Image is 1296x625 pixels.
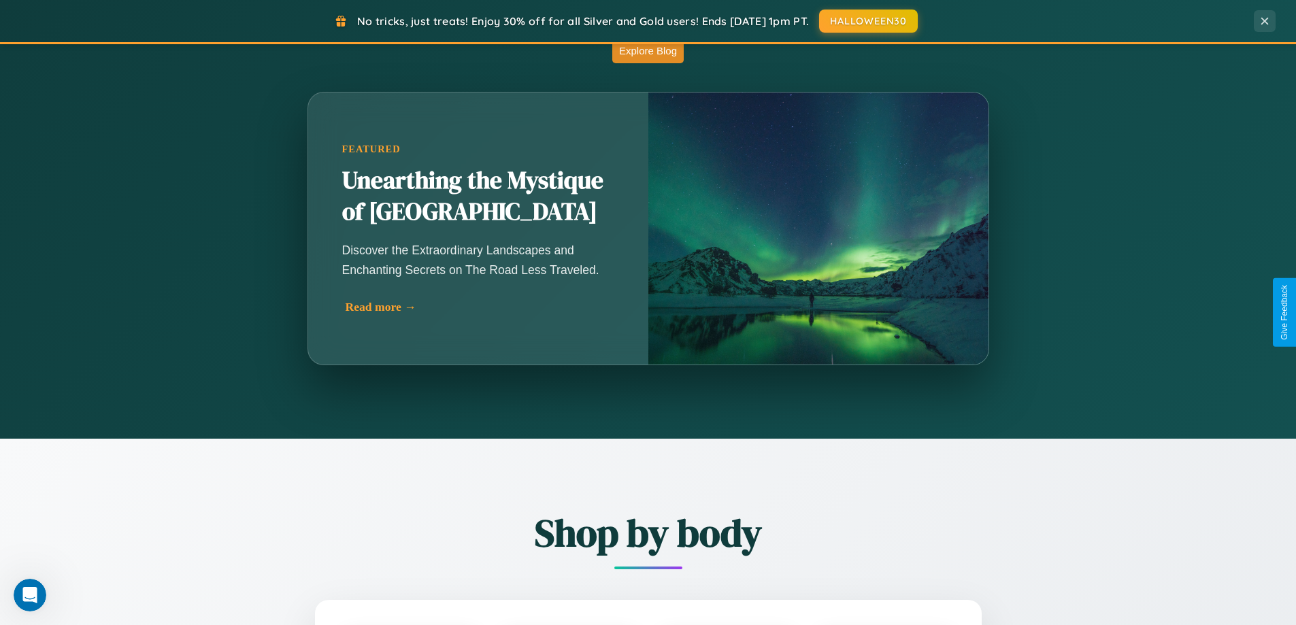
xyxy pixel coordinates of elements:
[1280,285,1289,340] div: Give Feedback
[14,579,46,611] iframe: Intercom live chat
[612,38,684,63] button: Explore Blog
[342,165,614,228] h2: Unearthing the Mystique of [GEOGRAPHIC_DATA]
[240,507,1057,559] h2: Shop by body
[342,241,614,279] p: Discover the Extraordinary Landscapes and Enchanting Secrets on The Road Less Traveled.
[342,143,614,155] div: Featured
[357,14,809,28] span: No tricks, just treats! Enjoy 30% off for all Silver and Gold users! Ends [DATE] 1pm PT.
[346,300,618,314] div: Read more →
[819,10,918,33] button: HALLOWEEN30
